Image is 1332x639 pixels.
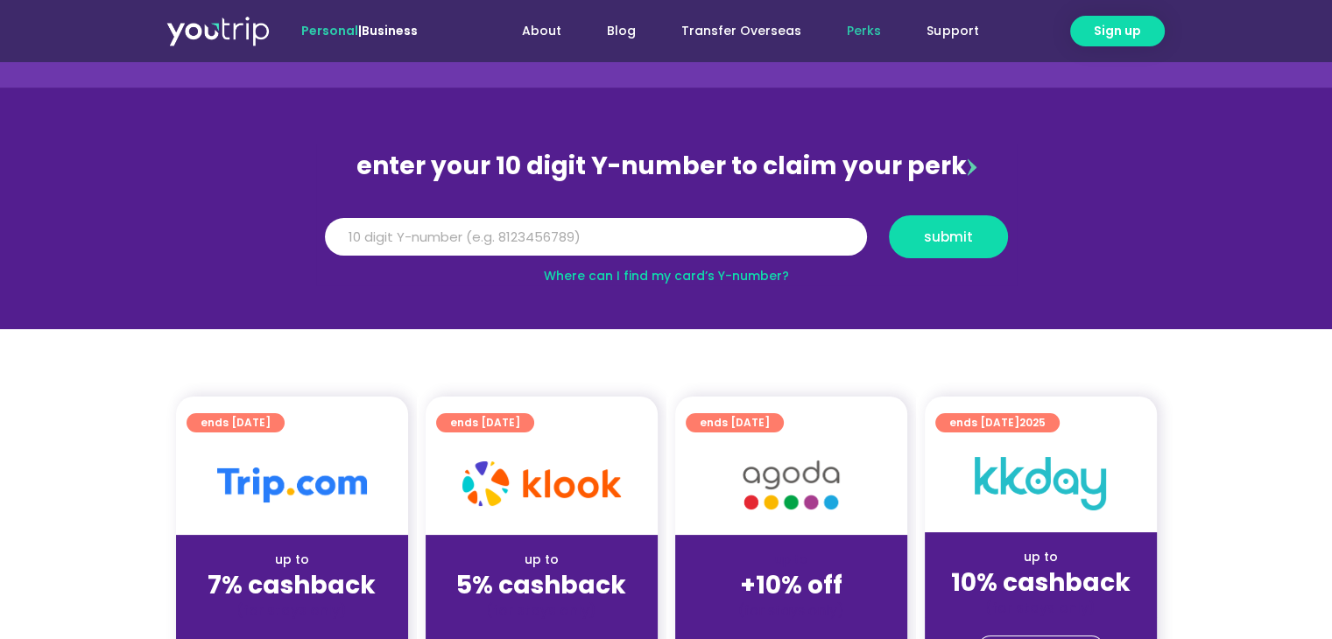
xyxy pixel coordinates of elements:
[190,601,394,620] div: (for stays only)
[190,551,394,569] div: up to
[208,568,376,602] strong: 7% cashback
[316,144,1017,189] div: enter your 10 digit Y-number to claim your perk
[939,548,1143,566] div: up to
[301,22,358,39] span: Personal
[362,22,418,39] a: Business
[1070,16,1165,46] a: Sign up
[904,15,1001,47] a: Support
[740,568,842,602] strong: +10% off
[939,599,1143,617] div: (for stays only)
[440,551,644,569] div: up to
[450,413,520,432] span: ends [DATE]
[499,15,584,47] a: About
[544,267,789,284] a: Where can I find my card’s Y-number?
[201,413,271,432] span: ends [DATE]
[824,15,904,47] a: Perks
[949,413,1046,432] span: ends [DATE]
[700,413,770,432] span: ends [DATE]
[301,22,418,39] span: |
[465,15,1001,47] nav: Menu
[689,601,893,620] div: (for stays only)
[187,413,285,432] a: ends [DATE]
[436,413,534,432] a: ends [DATE]
[456,568,626,602] strong: 5% cashback
[935,413,1060,432] a: ends [DATE]2025
[440,601,644,620] div: (for stays only)
[584,15,659,47] a: Blog
[951,565,1131,600] strong: 10% cashback
[1019,415,1046,430] span: 2025
[775,551,807,568] span: up to
[686,413,784,432] a: ends [DATE]
[924,230,973,243] span: submit
[889,215,1008,258] button: submit
[325,218,867,256] input: 10 digit Y-number (e.g. 8123456789)
[1094,22,1141,40] span: Sign up
[325,215,1008,271] form: Y Number
[659,15,824,47] a: Transfer Overseas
